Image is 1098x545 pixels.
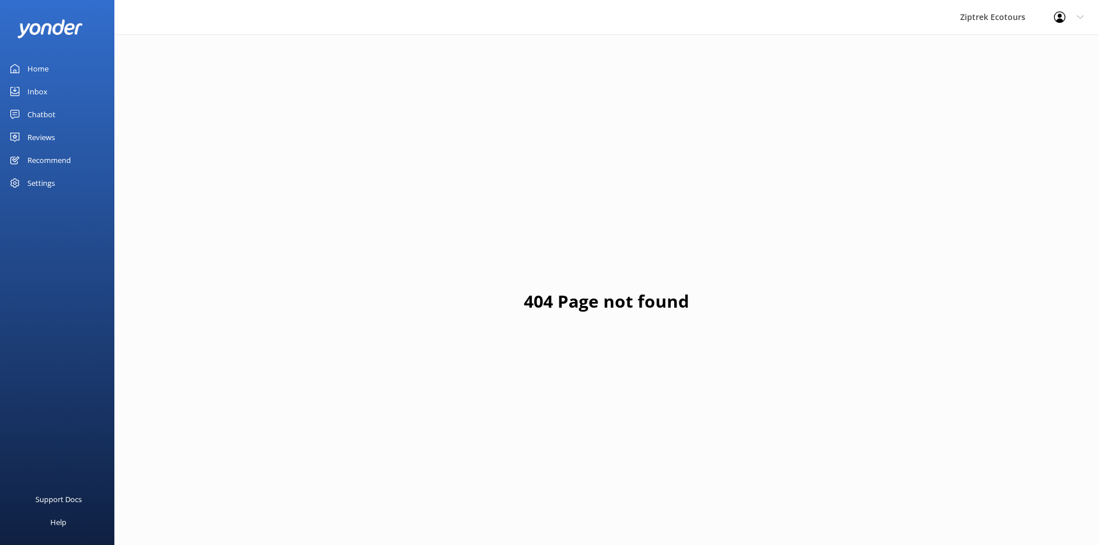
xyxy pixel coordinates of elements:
div: Settings [27,172,55,194]
div: Support Docs [35,488,82,511]
div: Recommend [27,149,71,172]
h1: 404 Page not found [524,288,689,315]
div: Help [50,511,66,534]
div: Chatbot [27,103,55,126]
img: yonder-white-logo.png [17,19,83,38]
div: Home [27,57,49,80]
div: Inbox [27,80,47,103]
div: Reviews [27,126,55,149]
